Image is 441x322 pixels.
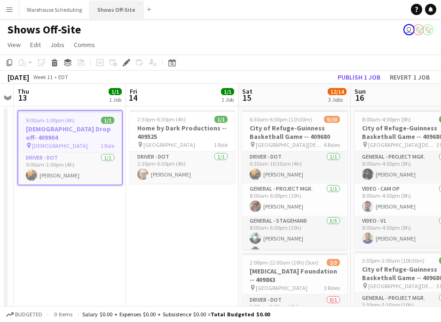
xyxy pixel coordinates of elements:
span: 15 [241,92,252,103]
span: 1/1 [109,88,122,95]
span: 0 items [52,311,74,318]
span: 1/1 [221,88,234,95]
span: Jobs [50,40,64,49]
span: 9:00am-1:00pm (4h) [26,117,75,124]
app-user-avatar: Labor Coordinator [413,24,424,35]
span: 9/10 [324,116,340,123]
h3: [MEDICAL_DATA] Foundation -- 409863 [242,267,347,284]
span: Week 11 [31,73,55,80]
app-user-avatar: Toryn Tamborello [403,24,415,35]
span: 2/3 [327,259,340,266]
span: 6 Roles [324,141,340,148]
app-user-avatar: Labor Coordinator [422,24,433,35]
span: [GEOGRAPHIC_DATA] [143,141,195,148]
span: View [8,40,21,49]
button: Publish 1 job [334,71,384,83]
span: Comms [74,40,95,49]
span: Edit [30,40,41,49]
h1: Shows Off-Site [8,23,81,37]
a: Comms [70,39,99,51]
div: [DATE] [8,72,29,82]
span: [GEOGRAPHIC_DATA][DEMOGRAPHIC_DATA] [256,141,324,148]
app-job-card: 6:30am-6:00pm (11h30m)9/10City of Refuge-Guinness Basketball Game -- 409680 [GEOGRAPHIC_DATA][DEM... [242,110,347,250]
span: Sat [242,87,252,96]
a: View [4,39,24,51]
span: [DEMOGRAPHIC_DATA] [32,142,88,149]
h3: [DEMOGRAPHIC_DATA] Drop off- 409904 [18,125,122,142]
span: 13 [16,92,29,103]
app-card-role: Driver - DOT1/12:30pm-6:30pm (4h)[PERSON_NAME] [130,152,235,184]
button: Budgeted [5,309,44,320]
h3: Home by Dark Productions -- 409525 [130,124,235,141]
span: [GEOGRAPHIC_DATA] [256,284,307,291]
a: Jobs [47,39,68,51]
span: 14 [128,92,137,103]
app-job-card: 2:30pm-6:30pm (4h)1/1Home by Dark Productions -- 409525 [GEOGRAPHIC_DATA]1 RoleDriver - DOT1/12:3... [130,110,235,184]
div: 3 Jobs [328,96,346,103]
div: EDT [58,73,68,80]
app-card-role: General - Project Mgr.1/18:00am-6:00pm (10h)[PERSON_NAME] [242,184,347,216]
app-job-card: 9:00am-1:00pm (4h)1/1[DEMOGRAPHIC_DATA] Drop off- 409904 [DEMOGRAPHIC_DATA]1 RoleDriver - DOT1/19... [17,110,123,185]
span: 1/1 [101,117,114,124]
div: 1 Job [109,96,121,103]
span: 1 Role [101,142,114,149]
span: Budgeted [15,311,42,318]
span: 1 Role [214,141,228,148]
button: Shows Off-Site [90,0,143,19]
span: 3 Roles [324,284,340,291]
app-card-role: Driver - DOT1/19:00am-1:00pm (4h)[PERSON_NAME] [18,153,122,185]
app-card-role: General - Stagehand5/58:00am-6:00pm (10h)[PERSON_NAME][PERSON_NAME] [242,216,347,302]
span: 3:30pm-2:00am (10h30m) (Mon) [362,257,439,264]
span: Total Budgeted $0.00 [211,311,270,318]
div: 1 Job [221,96,234,103]
span: 2:00pm-12:00am (10h) (Sun) [250,259,318,266]
span: Sun [354,87,366,96]
span: [GEOGRAPHIC_DATA][DEMOGRAPHIC_DATA] [368,141,436,148]
a: Edit [26,39,45,51]
span: 6:30am-6:00pm (11h30m) [250,116,312,123]
span: 8:00am-4:00pm (8h) [362,116,411,123]
button: Revert 1 job [386,71,433,83]
h3: City of Refuge-Guinness Basketball Game -- 409680 [242,124,347,141]
span: Fri [130,87,137,96]
span: Thu [17,87,29,96]
app-card-role: Driver - DOT1/16:30am-10:30am (4h)[PERSON_NAME] [242,152,347,184]
span: 2:30pm-6:30pm (4h) [137,116,186,123]
span: [GEOGRAPHIC_DATA][DEMOGRAPHIC_DATA] [368,282,436,290]
div: Salary $0.00 + Expenses $0.00 + Subsistence $0.00 = [82,311,270,318]
button: Warehouse Scheduling [19,0,90,19]
span: 12/14 [328,88,346,95]
span: 1/1 [214,116,228,123]
span: 16 [353,92,366,103]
